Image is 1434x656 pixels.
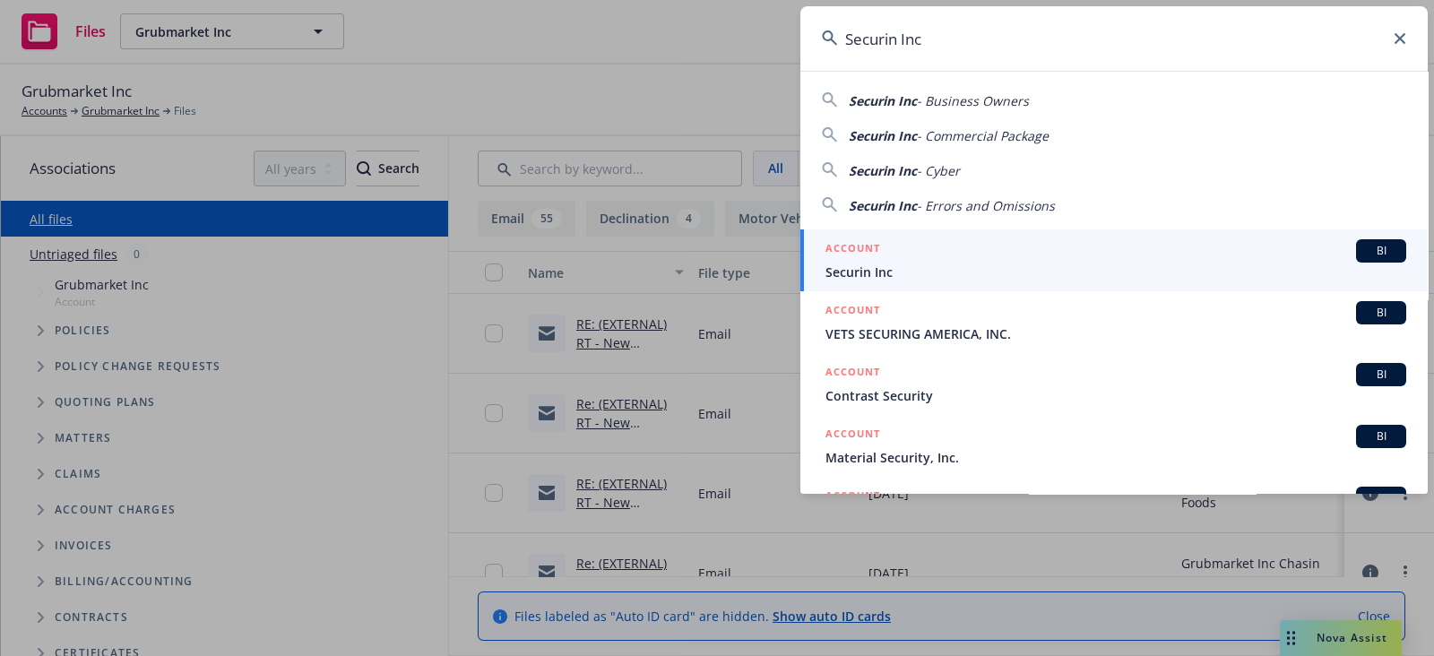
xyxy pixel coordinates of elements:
span: Securin Inc [849,162,917,179]
a: ACCOUNTBIContrast Security [800,353,1428,415]
h5: ACCOUNT [825,301,880,323]
a: ACCOUNTBISecurin Inc [800,229,1428,291]
h5: ACCOUNT [825,425,880,446]
span: Securin Inc [849,127,917,144]
span: BI [1363,428,1399,445]
span: VETS SECURING AMERICA, INC. [825,324,1406,343]
span: - Cyber [917,162,960,179]
span: Contrast Security [825,386,1406,405]
input: Search... [800,6,1428,71]
span: - Business Owners [917,92,1029,109]
a: ACCOUNTBIVETS SECURING AMERICA, INC. [800,291,1428,353]
span: BI [1363,243,1399,259]
span: Securin Inc [849,197,917,214]
span: BI [1363,367,1399,383]
span: - Errors and Omissions [917,197,1055,214]
a: ACCOUNTBI [800,477,1428,539]
span: - Commercial Package [917,127,1049,144]
span: Material Security, Inc. [825,448,1406,467]
span: BI [1363,305,1399,321]
h5: ACCOUNT [825,239,880,261]
h5: ACCOUNT [825,363,880,384]
h5: ACCOUNT [825,487,880,508]
span: BI [1363,490,1399,506]
a: ACCOUNTBIMaterial Security, Inc. [800,415,1428,477]
span: Securin Inc [849,92,917,109]
span: Securin Inc [825,263,1406,281]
